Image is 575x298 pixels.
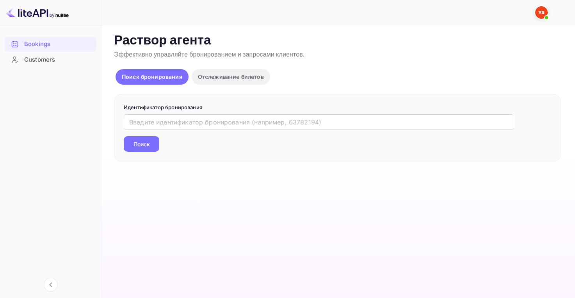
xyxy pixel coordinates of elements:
[24,40,93,49] div: Bookings
[114,51,304,59] ya-tr-span: Эффективно управляйте бронированием и запросами клиентов.
[134,140,150,148] ya-tr-span: Поиск
[122,73,182,80] ya-tr-span: Поиск бронирования
[6,6,69,19] img: Логотип LiteAPI
[44,278,58,292] button: Свернуть навигацию
[114,32,211,49] ya-tr-span: Раствор агента
[124,104,202,110] ya-tr-span: Идентификатор бронирования
[24,55,93,64] div: Customers
[198,73,264,80] ya-tr-span: Отслеживание билетов
[5,37,96,51] a: Bookings
[124,114,514,130] input: Введите идентификатор бронирования (например, 63782194)
[5,52,96,67] div: Customers
[5,37,96,52] div: Bookings
[5,52,96,67] a: Customers
[535,6,548,19] img: Yandex Support
[124,136,159,152] button: Поиск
